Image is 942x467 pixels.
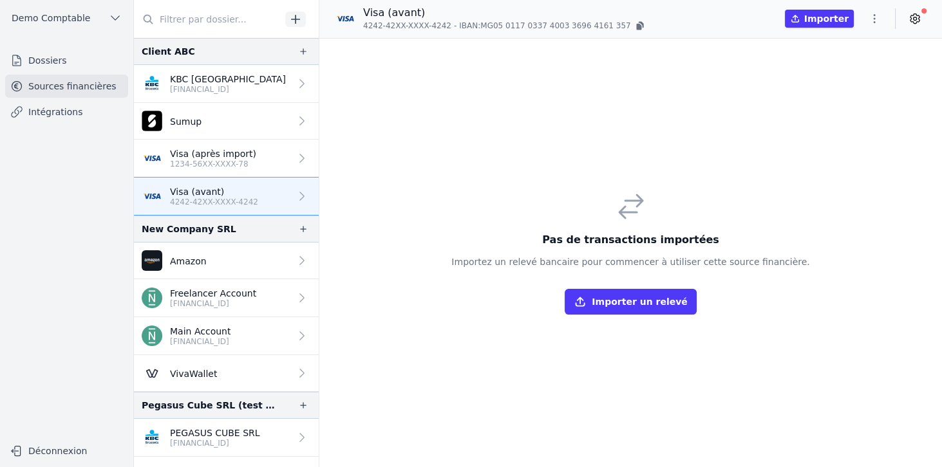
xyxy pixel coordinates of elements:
[142,44,195,59] div: Client ABC
[565,289,696,315] button: Importer un relevé
[5,100,128,124] a: Intégrations
[170,325,231,338] p: Main Account
[451,255,809,268] p: Importez un relevé bancaire pour commencer à utiliser cette source financière.
[170,185,258,198] p: Visa (avant)
[142,186,162,206] img: visa.png
[142,288,162,308] img: n26.png
[134,178,319,215] a: Visa (avant) 4242-42XX-XXXX-4242
[170,438,260,448] p: [FINANCIAL_ID]
[335,8,355,29] img: visa.png
[363,21,451,31] span: 4242-42XX-XXXX-4242
[459,21,630,31] span: IBAN: MG05 0117 0337 4003 3696 4161 357
[142,363,162,383] img: Viva-Wallet.webp
[142,398,278,413] div: Pegasus Cube SRL (test revoked account)
[142,111,162,131] img: apple-touch-icon-1.png
[170,159,256,169] p: 1234-56XX-XXXX-78
[142,250,162,271] img: Amazon.png
[170,367,217,380] p: VivaWallet
[134,8,281,31] input: Filtrer par dossier...
[170,84,286,95] p: [FINANCIAL_ID]
[363,5,646,21] p: Visa (avant)
[142,148,162,169] img: visa.png
[170,115,202,128] p: Sumup
[12,12,90,24] span: Demo Comptable
[142,221,236,237] div: New Company SRL
[134,317,319,355] a: Main Account [FINANCIAL_ID]
[5,441,128,461] button: Déconnexion
[134,243,319,279] a: Amazon
[5,75,128,98] a: Sources financières
[134,65,319,103] a: KBC [GEOGRAPHIC_DATA] [FINANCIAL_ID]
[5,49,128,72] a: Dossiers
[134,279,319,317] a: Freelancer Account [FINANCIAL_ID]
[170,255,207,268] p: Amazon
[170,426,260,439] p: PEGASUS CUBE SRL
[454,21,457,31] span: -
[142,427,162,448] img: KBC_BRUSSELS_KREDBEBB.png
[134,419,319,457] a: PEGASUS CUBE SRL [FINANCIAL_ID]
[134,140,319,178] a: Visa (après import) 1234-56XX-XXXX-78
[170,298,256,309] p: [FINANCIAL_ID]
[170,336,231,347] p: [FINANCIAL_ID]
[451,232,809,248] h3: Pas de transactions importées
[170,287,256,300] p: Freelancer Account
[170,73,286,86] p: KBC [GEOGRAPHIC_DATA]
[134,103,319,140] a: Sumup
[142,73,162,94] img: KBC_BRUSSELS_KREDBEBB.png
[5,8,128,28] button: Demo Comptable
[785,10,854,28] button: Importer
[170,147,256,160] p: Visa (après import)
[142,325,162,346] img: n26.png
[134,355,319,392] a: VivaWallet
[170,197,258,207] p: 4242-42XX-XXXX-4242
